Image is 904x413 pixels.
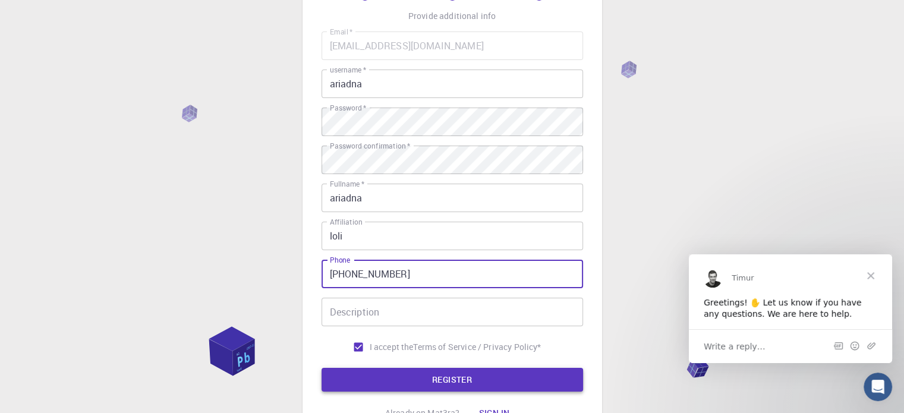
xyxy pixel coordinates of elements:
iframe: Intercom live chat message [689,254,892,363]
label: Phone [330,255,350,265]
a: Terms of Service / Privacy Policy* [413,341,541,353]
label: Email [330,27,352,37]
label: Password confirmation [330,141,410,151]
label: Password [330,103,366,113]
p: Provide additional info [408,10,496,22]
label: Affiliation [330,217,362,227]
label: username [330,65,366,75]
button: REGISTER [322,368,583,392]
label: Fullname [330,179,364,189]
span: I accept the [370,341,414,353]
p: Terms of Service / Privacy Policy * [413,341,541,353]
iframe: Intercom live chat [864,373,892,401]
